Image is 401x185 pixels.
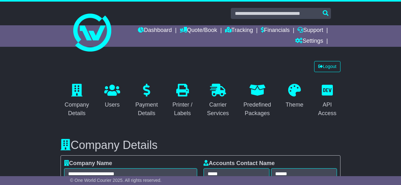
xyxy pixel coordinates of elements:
a: Financials [261,25,290,36]
div: API Access [318,101,336,118]
a: Company Details [61,82,93,120]
a: Dashboard [138,25,172,36]
a: Printer / Labels [168,82,197,120]
div: Carrier Services [207,101,229,118]
a: Support [297,25,323,36]
a: Users [100,82,124,111]
a: Logout [314,61,340,72]
div: Theme [286,101,303,109]
div: Users [104,101,120,109]
label: Accounts Contact Name [204,160,275,167]
a: Carrier Services [203,82,233,120]
label: Company Name [64,160,112,167]
a: Tracking [225,25,253,36]
div: Predefined Packages [243,101,271,118]
h3: Company Details [61,139,340,151]
a: Theme [281,82,307,111]
div: Payment Details [135,101,158,118]
div: Printer / Labels [172,101,192,118]
span: © One World Courier 2025. All rights reserved. [70,178,162,183]
a: Quote/Book [180,25,217,36]
div: Company Details [65,101,89,118]
a: Predefined Packages [239,82,275,120]
a: Settings [295,36,323,47]
a: API Access [314,82,340,120]
a: Payment Details [131,82,162,120]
